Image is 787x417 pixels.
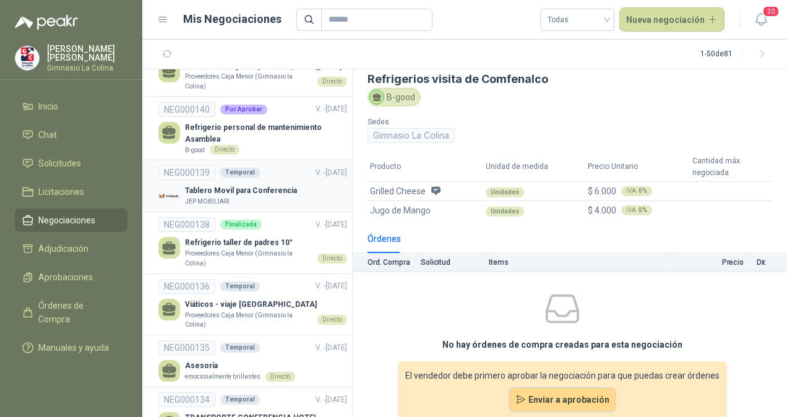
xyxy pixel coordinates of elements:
a: NEG000140Por AprobarV. -[DATE] Refrigerio personal de mantenimiento AsambleaB-goodDirecto [158,102,347,155]
a: Licitaciones [15,180,127,204]
h3: Refrigerios visita de Comfenalco [368,72,772,85]
p: Proveedores Caja Menor (Gimnasio la Colina) [185,249,312,268]
h3: No hay órdenes de compra creadas para esta negociación [442,338,682,351]
span: Jugo de Mango [370,204,431,217]
div: IVA [621,205,652,215]
span: $ 6.000 [588,186,616,196]
th: Precio Unitario [585,153,690,181]
th: Cantidad máx. negociada [690,153,772,181]
span: Licitaciones [38,185,84,199]
span: Órdenes de Compra [38,299,116,326]
img: Company Logo [15,46,39,70]
p: Asesoría [185,360,295,372]
span: $ 4.000 [588,205,616,215]
b: 0 % [639,188,647,194]
a: Chat [15,123,127,147]
div: NEG000135 [158,340,215,355]
div: Por Aprobar [220,105,267,114]
span: Inicio [38,100,58,113]
b: 0 % [639,207,647,213]
a: Inicio [15,95,127,118]
span: V. - [DATE] [316,343,347,352]
img: Logo peakr [15,15,78,30]
div: Unidades [486,187,524,197]
div: IVA [621,186,652,196]
th: Dir. [751,253,787,272]
div: NEG000138 [158,217,215,232]
div: NEG000134 [158,392,215,407]
a: NEG000136TemporalV. -[DATE] Viáticos - viaje [GEOGRAPHIC_DATA]Proveedores Caja Menor (Gimnasio la... [158,279,347,330]
th: Ord. Compra [353,253,421,272]
th: Producto [368,153,483,181]
th: Items [489,253,671,272]
span: Manuales y ayuda [38,341,109,355]
span: V. - [DATE] [316,282,347,290]
a: NEG000135TemporalV. -[DATE] Asesoríaemocionalmente brillantesDirecto [158,340,347,382]
th: Precio [671,253,751,272]
span: Negociaciones [38,213,95,227]
div: Temporal [220,343,260,353]
div: B-good [368,88,421,106]
div: NEG000136 [158,279,215,294]
span: Grilled Cheese [370,184,426,198]
div: Directo [265,372,295,382]
span: Chat [38,128,57,142]
a: Negociaciones [15,208,127,232]
p: Tablero Movil para Conferencia [185,185,297,197]
div: Temporal [220,395,260,405]
div: Directo [317,315,347,325]
span: El vendedor debe primero aprobar la negociación para que puedas crear órdenes [405,369,720,382]
span: Solicitudes [38,157,81,170]
p: [PERSON_NAME] [PERSON_NAME] [47,45,127,62]
div: Temporal [220,168,260,178]
span: V. - [DATE] [316,395,347,404]
p: Refrigerio taller de padres 10° [185,237,347,249]
p: Viáticos - viaje [GEOGRAPHIC_DATA] [185,299,347,311]
div: 1 - 50 de 81 [700,45,772,64]
a: Órdenes de Compra [15,294,127,331]
div: Unidades [486,207,524,217]
span: Adjudicación [38,242,88,256]
span: V. - [DATE] [316,220,347,229]
span: Todas [548,11,607,29]
h1: Mis Negociaciones [183,11,282,28]
th: Unidad de medida [483,153,585,181]
div: NEG000140 [158,102,215,117]
img: Company Logo [158,185,180,207]
p: Sedes [368,116,565,128]
div: Finalizada [220,220,262,230]
p: Proveedores Caja Menor (Gimnasio la Colina) [185,72,312,91]
p: Gimnasio La Colina [47,64,127,72]
p: Proveedores Caja Menor (Gimnasio la Colina) [185,311,312,330]
div: Órdenes [368,232,401,246]
div: NEG000139 [158,165,215,180]
div: Directo [317,254,347,264]
div: Temporal [220,282,260,291]
p: JEP MOBILIARI [185,197,230,207]
span: V. - [DATE] [316,168,347,177]
button: 20 [750,9,772,31]
a: Solicitudes [15,152,127,175]
a: Aprobaciones [15,265,127,289]
span: V. - [DATE] [316,105,347,113]
button: Enviar a aprobación [509,387,617,412]
span: Aprobaciones [38,270,93,284]
th: Solicitud [421,253,489,272]
p: Refrigerio personal de mantenimiento Asamblea [185,122,347,145]
p: B-good [185,145,205,155]
a: Adjudicación [15,237,127,260]
button: Nueva negociación [619,7,725,32]
span: 20 [762,6,780,17]
a: Manuales y ayuda [15,336,127,359]
a: NEG000139TemporalV. -[DATE] Company LogoTablero Movil para ConferenciaJEP MOBILIARI [158,165,347,207]
div: Gimnasio La Colina [368,128,455,143]
p: emocionalmente brillantes [185,372,260,382]
div: Directo [317,77,347,87]
a: NEG000138FinalizadaV. -[DATE] Refrigerio taller de padres 10°Proveedores Caja Menor (Gimnasio la ... [158,217,347,268]
div: Directo [210,145,239,155]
